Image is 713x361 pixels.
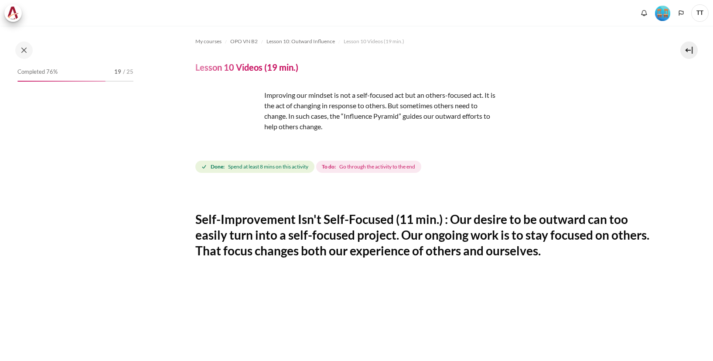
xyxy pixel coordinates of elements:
[195,38,222,45] span: My courses
[17,68,58,76] span: Completed 76%
[266,36,335,47] a: Lesson 10: Outward Influence
[195,34,651,48] nav: Navigation bar
[195,62,298,73] h4: Lesson 10 Videos (19 min.)
[17,81,106,82] div: 76%
[675,7,688,20] button: Languages
[655,5,670,21] div: Level #4
[114,68,121,76] span: 19
[339,163,415,171] span: Go through the activity to the end
[655,6,670,21] img: Level #4
[195,90,501,132] p: Improving our mindset is not a self-focused act but an others-focused act. It is the act of chang...
[228,163,308,171] span: Spend at least 8 mins on this activity
[4,4,26,22] a: Architeck Architeck
[230,38,258,45] span: OPO VN B2
[691,4,709,22] a: User menu
[123,68,133,76] span: / 25
[195,211,651,259] h2: Self-Improvement Isn't Self-Focused (11 min.) : Our desire to be outward can too easily turn into...
[322,163,336,171] strong: To do:
[195,159,423,175] div: Completion requirements for Lesson 10 Videos (19 min.)
[344,36,404,47] a: Lesson 10 Videos (19 min.)
[195,36,222,47] a: My courses
[691,4,709,22] span: TT
[195,90,261,155] img: rdsgf
[230,36,258,47] a: OPO VN B2
[211,163,225,171] strong: Done:
[266,38,335,45] span: Lesson 10: Outward Influence
[344,38,404,45] span: Lesson 10 Videos (19 min.)
[652,5,674,21] a: Level #4
[7,7,19,20] img: Architeck
[638,7,651,20] div: Show notification window with no new notifications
